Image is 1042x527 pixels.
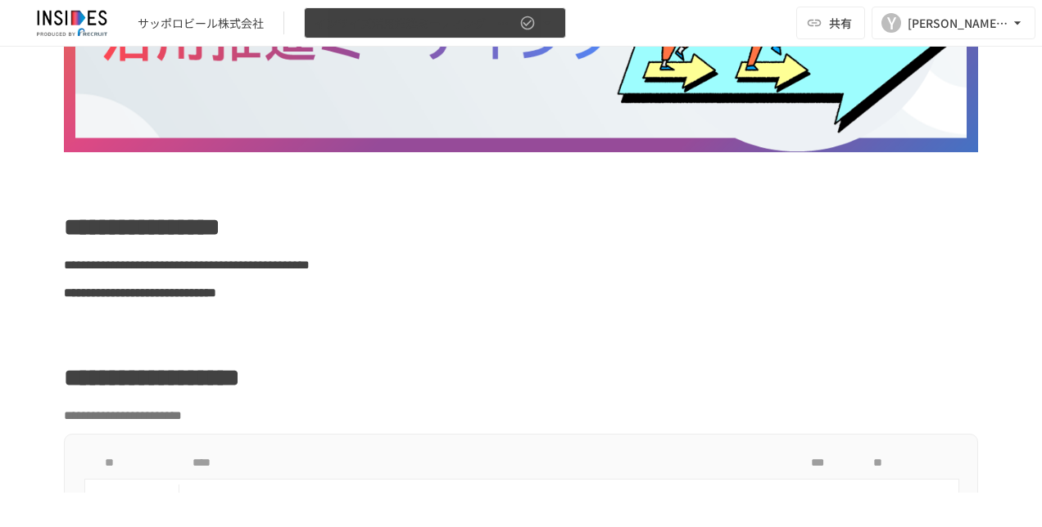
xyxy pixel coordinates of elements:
span: 共有 [829,14,852,32]
button: status [98,484,131,517]
div: サッポロビール株式会社 [138,15,264,32]
div: [PERSON_NAME][EMAIL_ADDRESS][DOMAIN_NAME] [908,13,1009,34]
button: インサイズ活用推進ミーティング ～[DATE]～ [304,7,566,39]
button: Y[PERSON_NAME][EMAIL_ADDRESS][DOMAIN_NAME] [872,7,1035,39]
img: JmGSPSkPjKwBq77AtHmwC7bJguQHJlCRQfAXtnx4WuV [20,10,125,36]
button: 共有 [796,7,865,39]
div: Y [881,13,901,33]
span: インサイズ活用推進ミーティング ～[DATE]～ [315,13,516,34]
